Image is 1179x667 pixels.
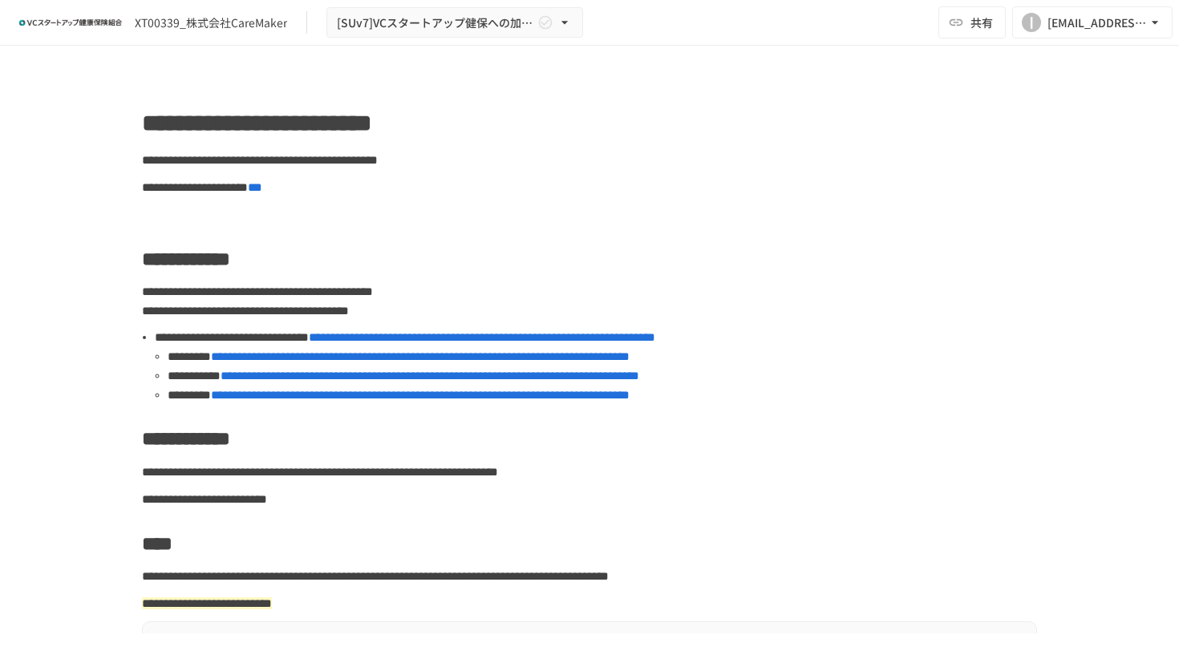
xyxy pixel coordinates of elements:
[326,7,583,38] button: [SUv7]VCスタートアップ健保への加入申請手続き
[1012,6,1173,38] button: I[EMAIL_ADDRESS][DOMAIN_NAME]
[337,13,534,33] span: [SUv7]VCスタートアップ健保への加入申請手続き
[19,10,122,35] img: ZDfHsVrhrXUoWEWGWYf8C4Fv4dEjYTEDCNvmL73B7ox
[1047,13,1147,33] div: [EMAIL_ADDRESS][DOMAIN_NAME]
[970,14,993,31] span: 共有
[938,6,1006,38] button: 共有
[1022,13,1041,32] div: I
[135,14,287,31] div: XT00339_株式会社CareMaker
